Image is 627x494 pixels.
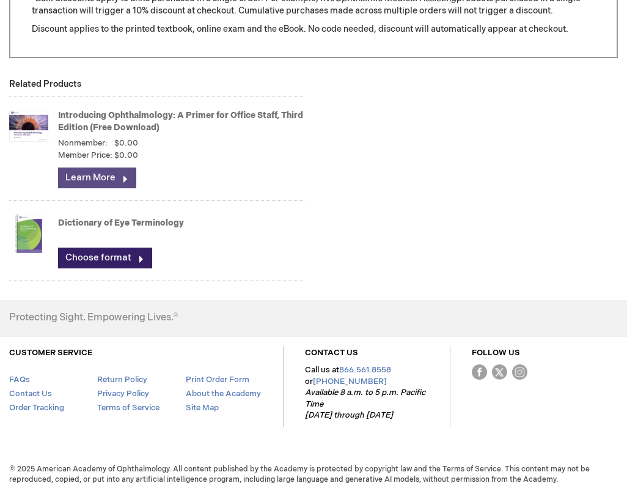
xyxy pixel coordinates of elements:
a: FOLLOW US [472,348,520,358]
img: Introducing Ophthalmology: A Primer for Office Staff, Third Edition (Free Download) [9,101,48,150]
a: Privacy Policy [97,389,149,399]
img: Twitter [492,364,507,380]
a: Print Order Form [186,375,249,385]
a: Learn More [58,168,136,188]
a: Introducing Ophthalmology: A Primer for Office Staff, Third Edition (Free Download) [58,110,303,133]
p: Call us at or [305,364,428,421]
a: Terms of Service [97,403,159,413]
a: 866.561.8558 [339,365,391,375]
strong: Related Products [9,79,81,89]
a: FAQs [9,375,30,385]
a: CUSTOMER SERVICE [9,348,92,358]
a: [PHONE_NUMBER] [313,377,387,386]
strong: Member Price: [58,150,112,161]
img: Dictionary of Eye Terminology [9,209,48,258]
a: Order Tracking [9,403,64,413]
h4: Protecting Sight. Empowering Lives.® [9,312,178,323]
img: instagram [512,364,527,380]
span: $0.00 [114,138,138,148]
p: Discount applies to the printed textbook, online exam and the eBook. No code needed, discount wil... [32,23,595,35]
a: Return Policy [97,375,147,385]
span: $0.00 [114,150,138,161]
img: Facebook [472,364,487,380]
a: Site Map [186,403,219,413]
a: Contact Us [9,389,52,399]
a: CONTACT US [305,348,358,358]
em: Available 8 a.m. to 5 p.m. Pacific Time [DATE] through [DATE] [305,388,425,420]
a: Dictionary of Eye Terminology [58,218,184,228]
a: Choose format [58,248,152,268]
a: About the Academy [186,389,261,399]
strong: Nonmember: [58,138,108,149]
